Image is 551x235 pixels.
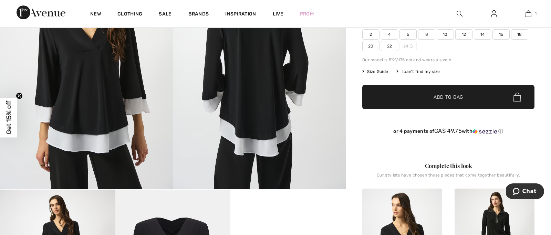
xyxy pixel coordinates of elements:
span: 1 [535,11,537,17]
div: Our stylists have chosen these pieces that come together beautifully. [362,173,534,183]
a: Prom [300,10,314,18]
div: or 4 payments of with [362,128,534,135]
a: Live [273,10,283,18]
span: 10 [437,29,454,40]
span: 24 [399,41,417,51]
span: 16 [492,29,510,40]
span: 18 [511,29,528,40]
span: Get 15% off [5,101,13,135]
img: Bag.svg [513,93,521,102]
span: 22 [381,41,398,51]
div: or 4 payments ofCA$ 49.75withSezzle Click to learn more about Sezzle [362,128,534,137]
span: 2 [362,29,380,40]
span: 8 [418,29,435,40]
a: Brands [188,11,209,18]
div: I can't find my size [396,68,440,75]
span: 4 [381,29,398,40]
a: Sale [159,11,171,18]
img: My Info [491,10,497,18]
span: 6 [399,29,417,40]
button: Close teaser [16,92,23,99]
img: My Bag [526,10,531,18]
span: CA$ 49.75 [434,127,462,134]
span: 20 [362,41,380,51]
span: Size Guide [362,68,388,75]
div: Complete this look [362,162,534,170]
img: 1ère Avenue [17,6,65,19]
img: Sezzle [472,128,497,135]
iframe: Opens a widget where you can chat to one of our agents [506,183,544,201]
a: 1 [511,10,545,18]
span: 12 [455,29,472,40]
a: New [90,11,101,18]
a: Sign In [486,10,502,18]
img: search the website [457,10,462,18]
span: 14 [474,29,491,40]
img: ring-m.svg [409,44,413,48]
span: Add to Bag [434,94,463,101]
button: Add to Bag [362,85,534,109]
div: Our model is 5'9"/175 cm and wears a size 6. [362,57,534,63]
span: Inspiration [225,11,256,18]
a: Clothing [117,11,142,18]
